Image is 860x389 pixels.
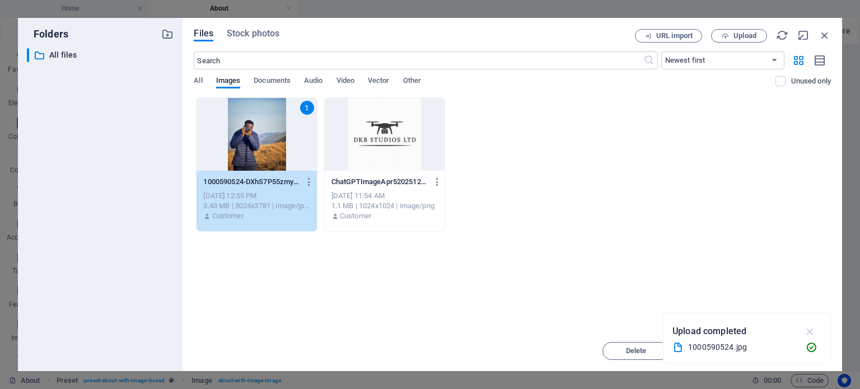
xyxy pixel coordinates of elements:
[227,27,279,40] span: Stock photos
[336,74,354,90] span: Video
[49,49,153,62] p: All files
[626,348,647,354] span: Delete
[216,74,241,90] span: Images
[212,211,244,221] p: Customer
[797,29,810,41] i: Minimize
[733,32,756,39] span: Upload
[403,74,421,90] span: Other
[331,201,438,211] div: 1.1 MB | 1024x1024 | image/png
[791,76,831,86] p: Displays only files that are not in use on the website. Files added during this session can still...
[340,211,371,221] p: Customer
[194,51,643,69] input: Search
[776,29,788,41] i: Reload
[300,101,314,115] div: 1
[368,74,390,90] span: Vector
[602,342,670,360] button: Delete
[27,27,68,41] p: Folders
[635,29,702,43] button: URL import
[27,48,29,62] div: ​
[203,191,310,201] div: [DATE] 12:55 PM
[203,201,310,211] div: 3.43 MB | 3024x3781 | image/jpeg
[656,32,693,39] span: URL import
[304,74,322,90] span: Audio
[194,27,213,40] span: Files
[161,28,174,40] i: Create new folder
[672,324,746,339] p: Upload completed
[819,29,831,41] i: Close
[711,29,767,43] button: Upload
[331,177,428,187] p: ChatGPTImageApr5202512_47_06PM-Hjxkva-5TV-KD6JQ9_AGWQ.png
[331,191,438,201] div: [DATE] 11:54 AM
[688,341,797,354] div: 1000590524.jpg
[194,74,202,90] span: All
[254,74,291,90] span: Documents
[203,177,300,187] p: 1000590524-DXhS7P55zmyVNLFNGN1Cpg.jpg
